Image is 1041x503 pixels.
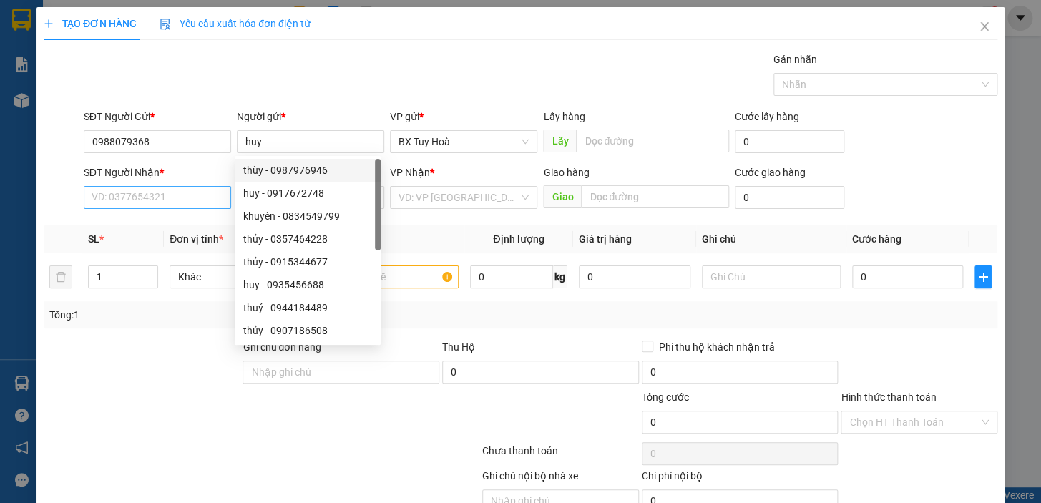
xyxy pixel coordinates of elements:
[235,182,381,205] div: huy - 0917672748
[543,185,581,208] span: Giao
[442,341,475,353] span: Thu Hộ
[170,233,223,245] span: Đơn vị tính
[581,185,729,208] input: Dọc đường
[7,96,17,106] span: environment
[390,167,430,178] span: VP Nhận
[235,319,381,342] div: thủy - 0907186508
[49,307,403,323] div: Tổng: 1
[88,233,99,245] span: SL
[543,130,576,152] span: Lấy
[235,296,381,319] div: thuý - 0944184489
[237,109,384,124] div: Người gửi
[553,265,567,288] span: kg
[243,361,439,384] input: Ghi chú đơn hàng
[975,271,991,283] span: plus
[44,18,137,29] span: TẠO ĐƠN HÀNG
[543,111,585,122] span: Lấy hàng
[243,208,372,224] div: khuyên - 0834549799
[964,7,1005,47] button: Close
[399,131,529,152] span: BX Tuy Hoà
[235,273,381,296] div: huy - 0935456688
[235,228,381,250] div: thủy - 0357464228
[979,21,990,32] span: close
[642,468,839,489] div: Chi phí nội bộ
[773,54,817,65] label: Gán nhãn
[579,265,690,288] input: 0
[49,265,72,288] button: delete
[243,254,372,270] div: thủy - 0915344677
[735,186,844,209] input: Cước giao hàng
[642,391,689,403] span: Tổng cước
[320,265,459,288] input: VD: Bàn, Ghế
[735,130,844,153] input: Cước lấy hàng
[243,341,321,353] label: Ghi chú đơn hàng
[481,443,640,468] div: Chưa thanh toán
[44,19,54,29] span: plus
[243,277,372,293] div: huy - 0935456688
[160,18,311,29] span: Yêu cầu xuất hóa đơn điện tử
[243,185,372,201] div: huy - 0917672748
[735,111,799,122] label: Cước lấy hàng
[735,167,806,178] label: Cước giao hàng
[7,7,207,61] li: Cúc Tùng Limousine
[482,468,639,489] div: Ghi chú nội bộ nhà xe
[576,130,729,152] input: Dọc đường
[974,265,992,288] button: plus
[243,162,372,178] div: thùy - 0987976946
[99,77,190,124] li: VP VP [GEOGRAPHIC_DATA] xe Limousine
[543,167,589,178] span: Giao hàng
[841,391,936,403] label: Hình thức thanh toán
[235,250,381,273] div: thủy - 0915344677
[243,231,372,247] div: thủy - 0357464228
[7,77,99,93] li: VP BX Tuy Hoà
[653,339,781,355] span: Phí thu hộ khách nhận trả
[493,233,544,245] span: Định lượng
[243,323,372,338] div: thủy - 0907186508
[235,159,381,182] div: thùy - 0987976946
[702,265,841,288] input: Ghi Chú
[243,300,372,316] div: thuý - 0944184489
[178,266,300,288] span: Khác
[235,205,381,228] div: khuyên - 0834549799
[696,225,846,253] th: Ghi chú
[390,109,537,124] div: VP gửi
[160,19,171,30] img: icon
[84,109,231,124] div: SĐT Người Gửi
[84,165,231,180] div: SĐT Người Nhận
[579,233,632,245] span: Giá trị hàng
[852,233,901,245] span: Cước hàng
